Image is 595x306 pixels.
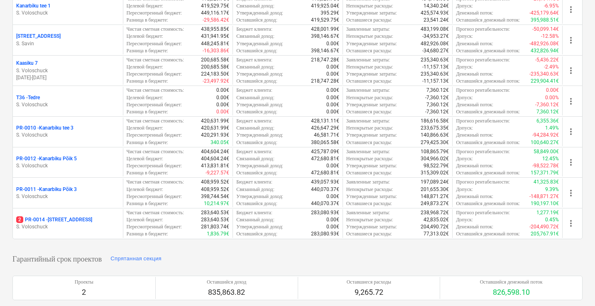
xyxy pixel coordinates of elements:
p: 408,959.52€ [201,186,229,193]
p: 428,001.99€ [311,26,339,33]
div: [STREET_ADDRESS]S. Savin [16,33,120,47]
p: Оставшийся доход : [236,17,277,24]
p: 395.29€ [321,10,339,17]
p: Денежный поток : [456,10,493,17]
p: 41,325.83€ [534,179,559,186]
p: 0.00€ [216,108,229,115]
p: 483,199.08€ [421,26,449,33]
p: Kaasiku 7 [16,60,38,67]
p: 0.00% [545,94,559,101]
p: 380,065.58€ [311,139,339,146]
p: -9,227.57€ [206,169,229,176]
p: 205,767.91€ [531,230,559,237]
p: 218,747.28€ [311,56,339,64]
p: 428,131.11€ [311,118,339,125]
span: more_vert [566,66,576,76]
p: 108,865.79€ [421,148,449,155]
p: Связанный доход : [236,216,274,223]
p: 0.00€ [216,101,229,108]
p: -425,179.64€ [529,10,559,17]
p: 58,849.00€ [534,148,559,155]
p: 197,089.24€ [421,179,449,186]
p: 2 [75,287,93,297]
p: S. Voloschuck [16,193,120,200]
p: Прогноз рентабельности : [456,26,510,33]
p: 426,647.29€ [311,125,339,132]
p: S. Savin [16,40,120,47]
span: more_vert [566,127,576,137]
p: Чистая сметная стоимость : [127,118,184,125]
div: 2PR-0014 -[STREET_ADDRESS]S. Voloschuck [16,216,120,230]
p: Утвержденные затраты : [346,40,397,47]
p: Бюджет клиента : [236,148,272,155]
p: Непокрытые расходы : [346,94,393,101]
p: Целевой бюджет : [127,94,164,101]
p: S. Voloschuck [16,132,120,139]
p: Оставшиеся расходы : [346,47,392,54]
p: Бюджет клиента : [236,209,272,216]
p: Чистая сметная стоимость : [127,87,184,94]
p: 404,604.24€ [201,155,229,162]
p: 0.00€ [326,108,339,115]
p: 419,529.75€ [201,2,229,10]
p: Прогноз рентабельности : [456,148,510,155]
div: PR-0010 -Kanarbiku tee 3S. Voloschuck [16,125,120,139]
p: Допуск : [456,2,473,10]
p: -204,490.72€ [529,223,559,230]
p: Оставшийся денежный поток : [456,230,520,237]
p: Непокрытые расходы : [346,216,393,223]
p: 0.00€ [326,40,339,47]
p: Пересмотренный бюджет : [127,162,182,169]
p: Утвержденный доход : [236,71,283,78]
p: Оставшийся доход : [236,139,277,146]
p: 6,355.36€ [536,118,559,125]
p: Разница в бюджете : [127,108,169,115]
p: Оставшийся денежный поток : [456,47,520,54]
p: PR-0012 - Kanarbiku Põik 5 [16,155,77,162]
p: Допуск : [456,125,473,132]
p: 826,598.10 [480,287,543,297]
p: Непокрытые расходы : [346,33,393,40]
p: PR-0014 - [STREET_ADDRESS] [16,216,92,223]
p: -23,497.92€ [203,78,229,85]
span: 2 [16,216,23,223]
p: Оставшиеся расходы : [346,108,392,115]
p: 449,116.17€ [201,10,229,17]
p: 279,425.30€ [421,139,449,146]
p: 472,680.81€ [311,155,339,162]
p: Денежный поток : [456,162,493,169]
p: 432,826.94€ [531,47,559,54]
p: 0.00€ [326,216,339,223]
button: Спрятанная секция [108,252,164,266]
p: Оставшийся доход : [236,200,277,207]
p: 218,747.28€ [311,78,339,85]
p: 283,080.93€ [311,209,339,216]
p: 7,360.12€ [426,87,449,94]
p: Разница в бюджете : [127,200,169,207]
p: Разница в бюджете : [127,230,169,237]
p: Связанный доход : [236,94,274,101]
p: 420,631.99€ [201,125,229,132]
p: 46,581.71€ [314,132,339,139]
p: 404,604.24€ [201,148,229,155]
p: -7,360.12€ [535,101,559,108]
p: 14,340.24€ [424,2,449,10]
p: Допуск : [456,216,473,223]
span: more_vert [566,188,576,198]
p: 482,926.08€ [421,40,449,47]
p: Пересмотренный бюджет : [127,193,182,200]
p: 201,655.30€ [421,186,449,193]
p: Допуск : [456,186,473,193]
p: Заявленные затраты : [346,179,390,186]
p: Заявленные затраты : [346,87,390,94]
p: Связанный доход : [236,33,274,40]
div: PR-0012 -Kanarbiku Põik 5S. Voloschuck [16,155,120,169]
p: Связанный доход : [236,186,274,193]
p: 413,831.81€ [201,162,229,169]
p: 835,863.82 [207,287,246,297]
p: Денежный поток : [456,193,493,200]
p: 448,245.81€ [201,40,229,47]
p: 0.00€ [326,71,339,78]
p: 0.00€ [326,87,339,94]
p: Целевой бюджет : [127,216,164,223]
